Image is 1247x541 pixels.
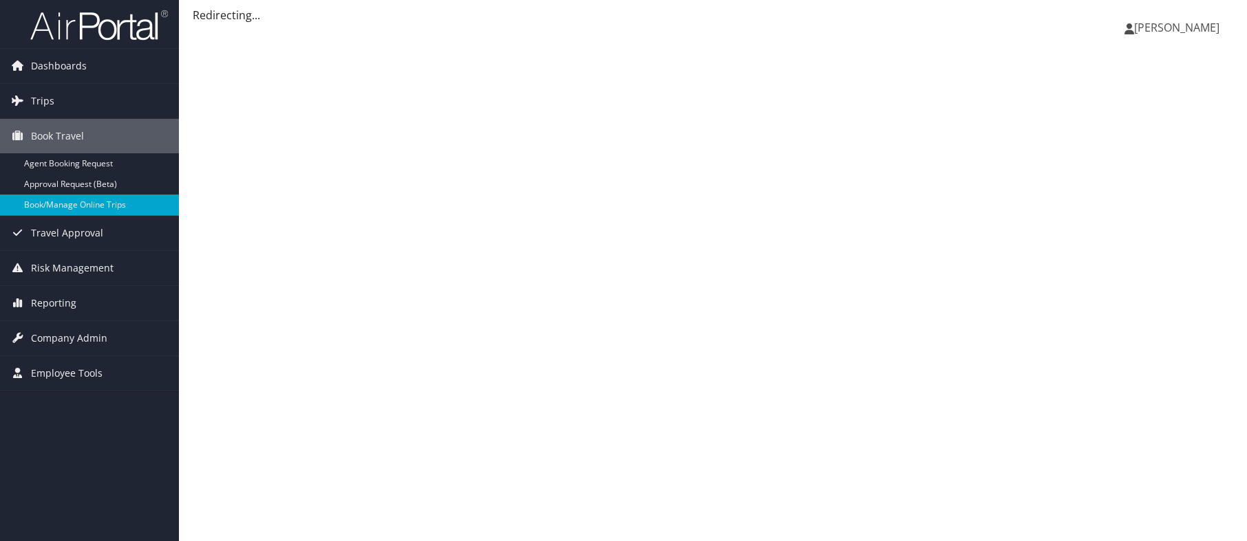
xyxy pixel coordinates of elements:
[31,356,103,390] span: Employee Tools
[1134,20,1219,35] span: [PERSON_NAME]
[193,7,1233,23] div: Redirecting...
[31,251,114,285] span: Risk Management
[31,49,87,83] span: Dashboards
[31,119,84,153] span: Book Travel
[31,216,103,250] span: Travel Approval
[31,84,54,118] span: Trips
[30,9,168,41] img: airportal-logo.png
[31,286,76,320] span: Reporting
[31,321,107,355] span: Company Admin
[1125,7,1233,48] a: [PERSON_NAME]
